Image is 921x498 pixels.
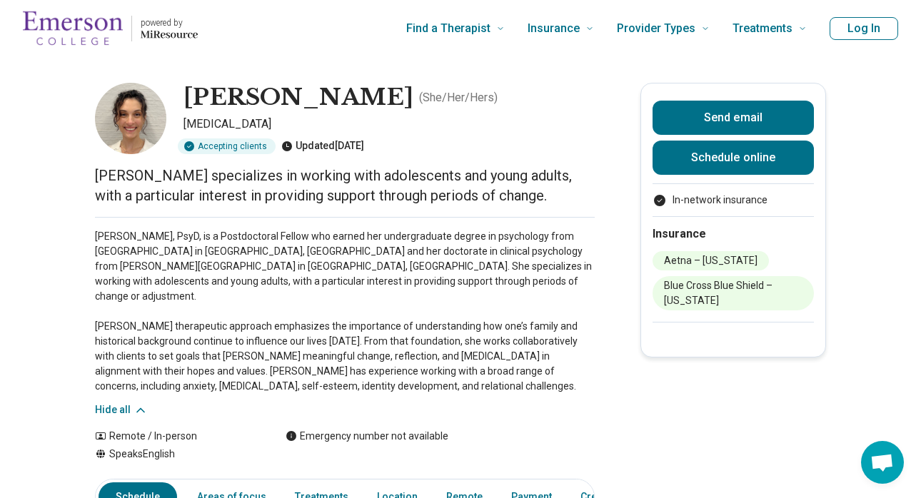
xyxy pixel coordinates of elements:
[653,225,814,243] h2: Insurance
[653,193,814,208] ul: Payment options
[95,83,166,154] img: Nina Sanfilippo, Psychologist
[286,429,448,444] div: Emergency number not available
[178,138,276,154] div: Accepting clients
[861,441,904,484] a: Open chat
[653,141,814,175] a: Schedule online
[141,17,198,29] p: powered by
[406,19,490,39] span: Find a Therapist
[95,166,595,205] p: [PERSON_NAME] specializes in working with adolescents and young adults, with a particular interes...
[528,19,580,39] span: Insurance
[617,19,695,39] span: Provider Types
[653,193,814,208] li: In-network insurance
[653,276,814,310] li: Blue Cross Blue Shield – [US_STATE]
[95,402,148,417] button: Hide all
[653,251,769,270] li: Aetna – [US_STATE]
[733,19,792,39] span: Treatments
[183,116,595,133] p: [MEDICAL_DATA]
[23,6,198,51] a: Home page
[419,89,498,106] p: ( She/Her/Hers )
[183,83,413,113] h1: [PERSON_NAME]
[830,17,898,40] button: Log In
[281,138,364,154] div: Updated [DATE]
[95,229,595,394] p: [PERSON_NAME], PsyD, is a Postdoctoral Fellow who earned her undergraduate degree in psychology f...
[95,429,257,444] div: Remote / In-person
[653,101,814,135] button: Send email
[95,447,257,462] div: Speaks English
